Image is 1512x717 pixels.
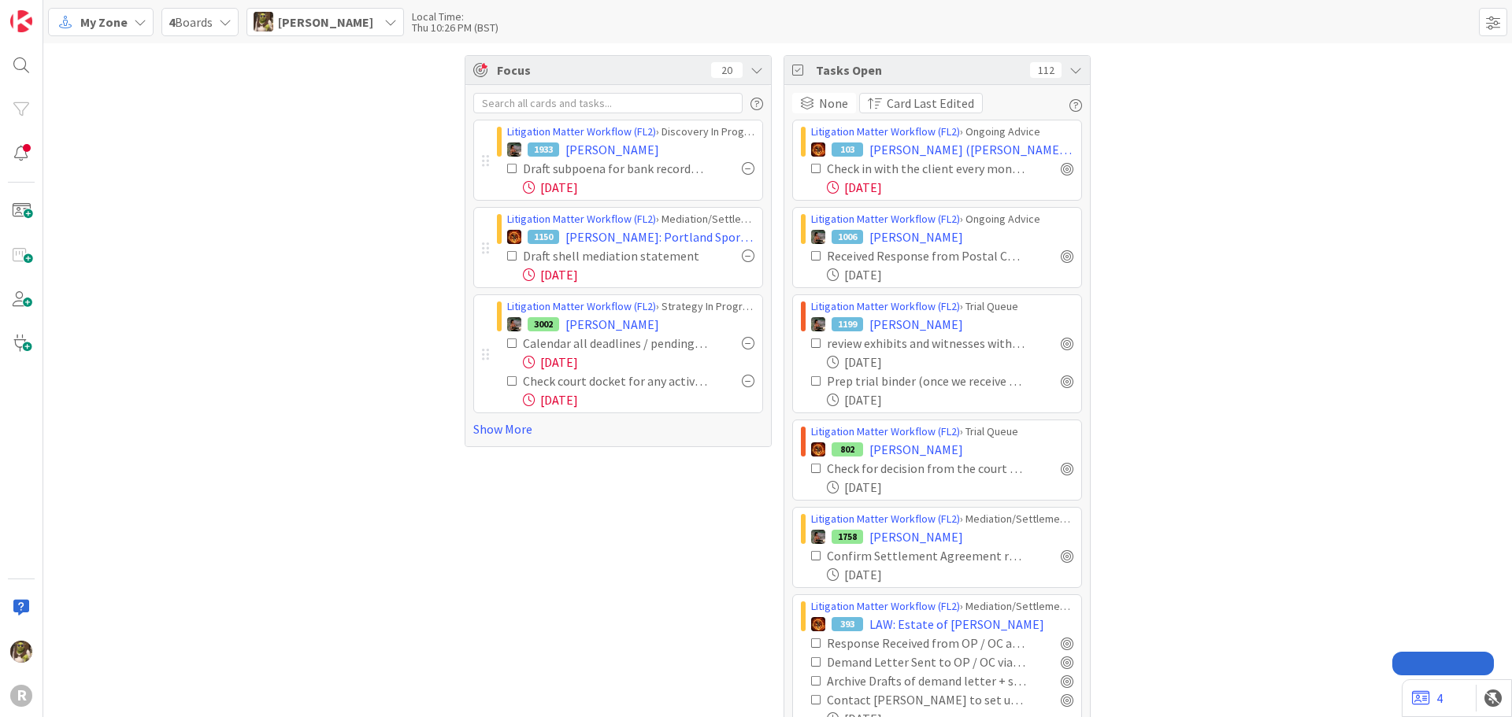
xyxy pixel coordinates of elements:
span: Boards [169,13,213,31]
span: [PERSON_NAME] [278,13,373,31]
div: 393 [832,617,863,631]
div: [DATE] [827,265,1073,284]
div: [DATE] [827,478,1073,497]
img: DG [10,641,32,663]
div: › Ongoing Advice [811,211,1073,227]
div: › Trial Queue [811,423,1073,440]
a: Litigation Matter Workflow (FL2) [811,212,960,226]
span: LAW: Estate of [PERSON_NAME] [869,615,1044,634]
div: 802 [832,442,863,456]
span: [PERSON_NAME] [565,315,659,334]
div: [DATE] [523,390,754,409]
div: 112 [1030,62,1062,78]
img: Visit kanbanzone.com [10,10,32,32]
a: Litigation Matter Workflow (FL2) [811,599,960,613]
img: TR [507,230,521,244]
div: [DATE] [523,265,754,284]
div: › Discovery In Progress [507,124,754,140]
div: [DATE] [827,390,1073,409]
img: MW [811,230,825,244]
div: Demand Letter Sent to OP / OC via US Mail + Email [827,652,1026,671]
div: Check court docket for any active cases: Pull all existing documents and put in case pleading fol... [523,371,707,390]
img: TR [811,142,825,157]
div: Check in with the client every month around the 15th Copy this task to next month if needed [827,159,1026,178]
span: [PERSON_NAME] [565,140,659,159]
div: 1150 [528,230,559,244]
div: Draft shell mediation statement [523,246,707,265]
div: 1006 [832,230,863,244]
div: [DATE] [827,353,1073,371]
a: Litigation Matter Workflow (FL2) [507,212,656,226]
img: MW [811,317,825,331]
img: TR [811,442,825,456]
a: Litigation Matter Workflow (FL2) [811,124,960,139]
a: Show More [473,419,763,438]
span: [PERSON_NAME] [869,227,963,246]
img: MW [811,530,825,544]
div: 103 [832,142,863,157]
div: 1933 [528,142,559,157]
div: Prep trial binder (once we receive new date) [827,371,1026,390]
div: 1199 [832,317,863,331]
a: Litigation Matter Workflow (FL2) [811,424,960,438]
span: [PERSON_NAME] ([PERSON_NAME] v [PERSON_NAME]) [869,140,1073,159]
div: Calendar all deadlines / pending hearings / etc. Update "Next Deadline" field on this card [523,334,707,353]
a: Litigation Matter Workflow (FL2) [811,512,960,526]
div: › Trial Queue [811,298,1073,315]
img: MW [507,317,521,331]
div: [DATE] [827,565,1073,584]
div: › Mediation/Settlement in Progress [811,511,1073,527]
a: Litigation Matter Workflow (FL2) [507,299,656,313]
span: [PERSON_NAME] [869,315,963,334]
div: › Ongoing Advice [811,124,1073,140]
a: Litigation Matter Workflow (FL2) [811,299,960,313]
button: Card Last Edited [859,93,983,113]
span: [PERSON_NAME] [869,527,963,546]
img: MW [507,142,521,157]
div: [DATE] [523,178,754,197]
span: My Zone [80,13,128,31]
span: Focus [497,61,699,79]
div: Thu 10:26 PM (BST) [412,22,498,33]
div: review exhibits and witnesses with [PERSON_NAME] [827,334,1026,353]
div: Local Time: [412,11,498,22]
div: › Mediation/Settlement in Progress [507,211,754,227]
div: Confirm Settlement Agreement received [827,546,1026,565]
div: 3002 [528,317,559,331]
span: Card Last Edited [887,94,974,113]
div: › Mediation/Settlement in Progress [811,598,1073,615]
div: Response Received from OP / OC and saved to file [827,634,1026,652]
div: Received Response from Postal Counsel? [827,246,1026,265]
input: Search all cards and tasks... [473,93,743,113]
div: 1758 [832,530,863,544]
div: [DATE] [523,353,754,371]
a: 4 [1412,689,1443,708]
div: [DATE] [827,178,1073,197]
div: Archive Drafts of demand letter + save final version in correspondence folder [827,671,1026,690]
span: [PERSON_NAME]: Portland Sports Medicine & Spine, et al. v. The [PERSON_NAME] Group, et al. [565,227,754,246]
div: Draft subpoena for bank records of decedent [523,159,707,178]
b: 4 [169,14,175,30]
div: › Strategy In Progress [507,298,754,315]
div: 20 [711,62,743,78]
div: Check for decision from the court (checked 10/3) [827,459,1026,478]
span: None [819,94,848,113]
img: TR [811,617,825,631]
span: Tasks Open [816,61,1022,79]
img: DG [254,12,273,31]
div: Contact [PERSON_NAME] to set up phone call with TWR (after petition is drafted) [827,690,1026,709]
span: [PERSON_NAME] [869,440,963,459]
a: Litigation Matter Workflow (FL2) [507,124,656,139]
div: R [10,685,32,707]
